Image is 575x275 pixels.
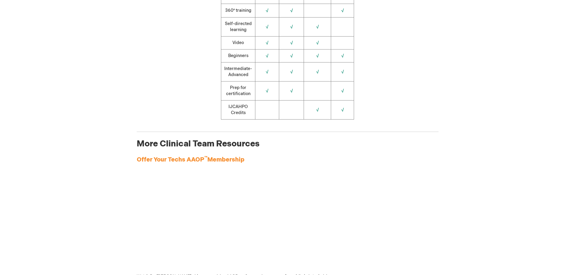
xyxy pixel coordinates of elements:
[137,156,244,163] a: Offer Your Techs AAOP™Membership
[221,49,255,62] td: Beginners
[341,53,344,58] span: √
[290,8,293,13] span: √
[266,88,269,93] span: √
[290,88,293,93] span: √
[266,8,269,13] span: √
[316,40,319,45] span: √
[221,100,255,119] td: IJCAHPO Credits
[341,69,344,74] span: √
[316,69,319,74] span: √
[341,88,344,93] span: √
[341,107,344,112] span: √
[341,8,344,13] span: √
[266,69,269,74] span: √
[316,53,319,58] span: √
[221,17,255,36] td: Self-directed learning
[266,24,269,29] span: √
[290,24,293,29] span: √
[316,24,319,29] span: √
[290,40,293,45] span: √
[204,155,207,160] sup: ™
[221,81,255,100] td: Prep for certification
[266,53,269,58] span: √
[290,69,293,74] span: √
[221,4,255,17] td: 360° training
[221,36,255,49] td: Video
[137,139,260,149] span: More Clinical Team Resources
[221,62,255,81] td: Intermediate-Advanced
[316,107,319,112] span: √
[290,53,293,58] span: √
[266,40,269,45] span: √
